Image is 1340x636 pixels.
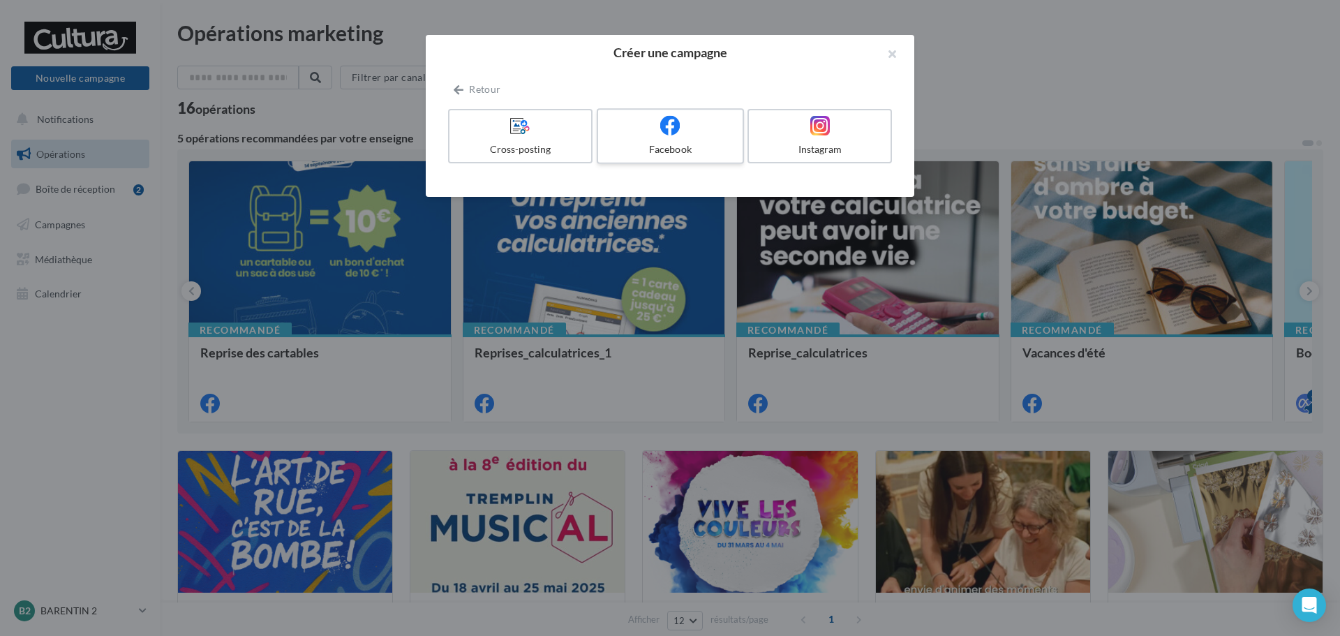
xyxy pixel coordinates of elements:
[448,46,892,59] h2: Créer une campagne
[448,81,506,98] button: Retour
[604,142,736,156] div: Facebook
[455,142,586,156] div: Cross-posting
[754,142,885,156] div: Instagram
[1293,589,1326,622] div: Open Intercom Messenger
